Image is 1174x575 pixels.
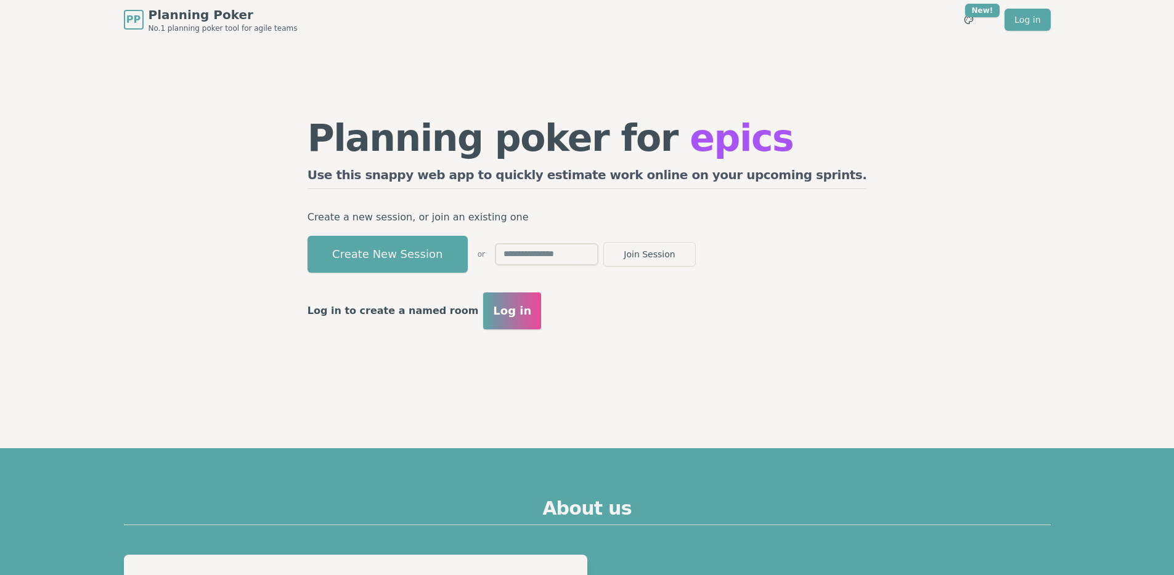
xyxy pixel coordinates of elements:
p: Create a new session, or join an existing one [308,209,867,226]
button: Log in [483,292,541,329]
span: or [478,249,485,259]
span: epics [690,116,793,159]
h2: About us [124,497,1051,525]
div: New! [965,4,1000,17]
h2: Use this snappy web app to quickly estimate work online on your upcoming sprints. [308,166,867,189]
button: Create New Session [308,236,468,273]
h1: Planning poker for [308,119,867,156]
button: New! [958,9,980,31]
a: PPPlanning PokerNo.1 planning poker tool for agile teams [124,6,298,33]
span: Planning Poker [149,6,298,23]
span: No.1 planning poker tool for agile teams [149,23,298,33]
button: Join Session [603,242,696,267]
p: Log in to create a named room [308,302,479,320]
a: Log in [1005,9,1050,31]
span: Log in [493,302,531,320]
span: PP [126,12,141,27]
